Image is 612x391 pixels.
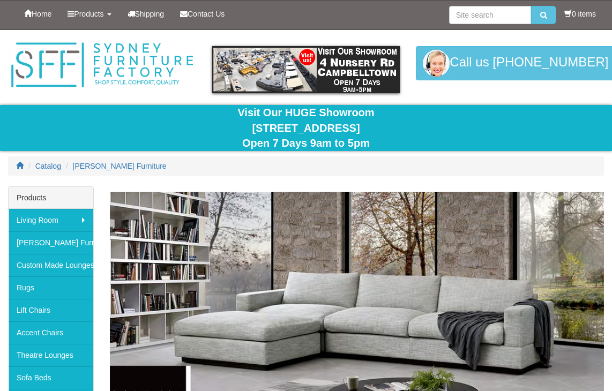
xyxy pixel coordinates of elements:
a: Theatre Lounges [9,344,93,366]
a: Accent Chairs [9,321,93,344]
a: Catalog [35,162,61,170]
div: Products [9,187,93,209]
span: Shipping [135,10,165,18]
a: Custom Made Lounges [9,254,93,276]
a: [PERSON_NAME] Furniture [9,231,93,254]
a: Sofa Beds [9,366,93,389]
img: Sydney Furniture Factory [8,41,196,89]
a: Home [16,1,59,27]
div: Visit Our HUGE Showroom [STREET_ADDRESS] Open 7 Days 9am to 5pm [8,105,604,151]
a: [PERSON_NAME] Furniture [73,162,167,170]
span: Home [32,10,51,18]
span: Contact Us [188,10,225,18]
a: Products [59,1,119,27]
a: Living Room [9,209,93,231]
span: Products [74,10,103,18]
a: Shipping [120,1,173,27]
a: Rugs [9,276,93,299]
a: Contact Us [172,1,233,27]
a: Lift Chairs [9,299,93,321]
li: 0 items [564,9,596,19]
input: Site search [449,6,531,24]
img: showroom.gif [212,46,400,93]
